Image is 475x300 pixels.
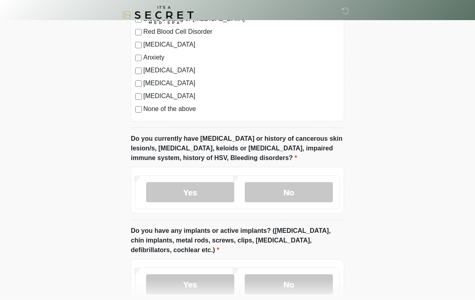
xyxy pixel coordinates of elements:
input: [MEDICAL_DATA] [135,94,142,100]
label: Yes [146,275,234,295]
label: Red Blood Cell Disorder [143,27,340,37]
label: [MEDICAL_DATA] [143,40,340,50]
label: No [245,275,333,295]
img: It's A Secret Med Spa Logo [123,6,194,24]
input: [MEDICAL_DATA] [135,42,142,49]
label: Yes [146,183,234,203]
input: Red Blood Cell Disorder [135,29,142,36]
input: [MEDICAL_DATA] [135,68,142,74]
label: [MEDICAL_DATA] [143,66,340,76]
input: Anxiety [135,55,142,62]
label: [MEDICAL_DATA] [143,79,340,88]
label: Anxiety [143,53,340,63]
input: None of the above [135,107,142,113]
label: [MEDICAL_DATA] [143,92,340,101]
label: Do you currently have [MEDICAL_DATA] or history of cancerous skin lesion/s, [MEDICAL_DATA], keloi... [131,134,344,163]
input: [MEDICAL_DATA] [135,81,142,87]
label: Do you have any implants or active implants? ([MEDICAL_DATA], chin implants, metal rods, screws, ... [131,226,344,255]
label: None of the above [143,105,340,114]
label: No [245,183,333,203]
